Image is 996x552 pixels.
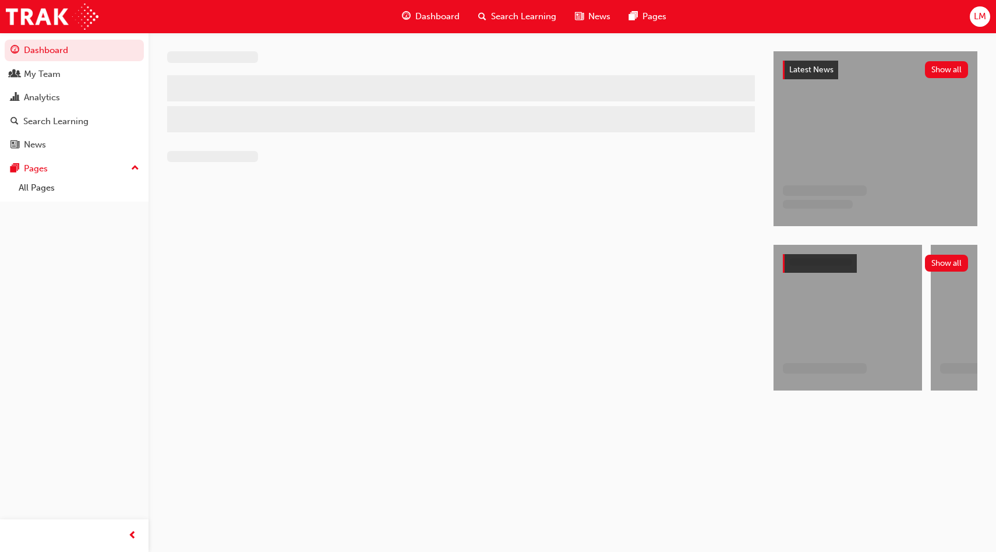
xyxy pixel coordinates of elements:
a: news-iconNews [566,5,620,29]
a: Search Learning [5,111,144,132]
a: Dashboard [5,40,144,61]
span: guage-icon [402,9,411,24]
button: Pages [5,158,144,180]
span: prev-icon [128,529,137,543]
button: Show all [925,61,969,78]
a: Analytics [5,87,144,108]
a: All Pages [14,179,144,197]
span: pages-icon [10,164,19,174]
span: up-icon [131,161,139,176]
div: Pages [24,162,48,175]
span: News [588,10,610,23]
div: Analytics [24,91,60,104]
button: LM [970,6,990,27]
span: news-icon [575,9,584,24]
button: Show all [925,255,969,272]
span: guage-icon [10,45,19,56]
a: News [5,134,144,156]
span: Search Learning [491,10,556,23]
span: LM [974,10,986,23]
span: Latest News [789,65,833,75]
span: Dashboard [415,10,460,23]
span: news-icon [10,140,19,150]
a: Latest NewsShow all [783,61,968,79]
button: DashboardMy TeamAnalyticsSearch LearningNews [5,37,144,158]
a: My Team [5,64,144,85]
span: chart-icon [10,93,19,103]
span: Pages [642,10,666,23]
span: people-icon [10,69,19,80]
iframe: Intercom live chat [956,512,984,540]
a: guage-iconDashboard [393,5,469,29]
img: Trak [6,3,98,30]
a: search-iconSearch Learning [469,5,566,29]
div: My Team [24,68,61,81]
a: Show all [783,254,968,273]
span: search-icon [478,9,486,24]
span: pages-icon [629,9,638,24]
div: News [24,138,46,152]
div: Search Learning [23,115,89,128]
span: search-icon [10,117,19,127]
a: pages-iconPages [620,5,676,29]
